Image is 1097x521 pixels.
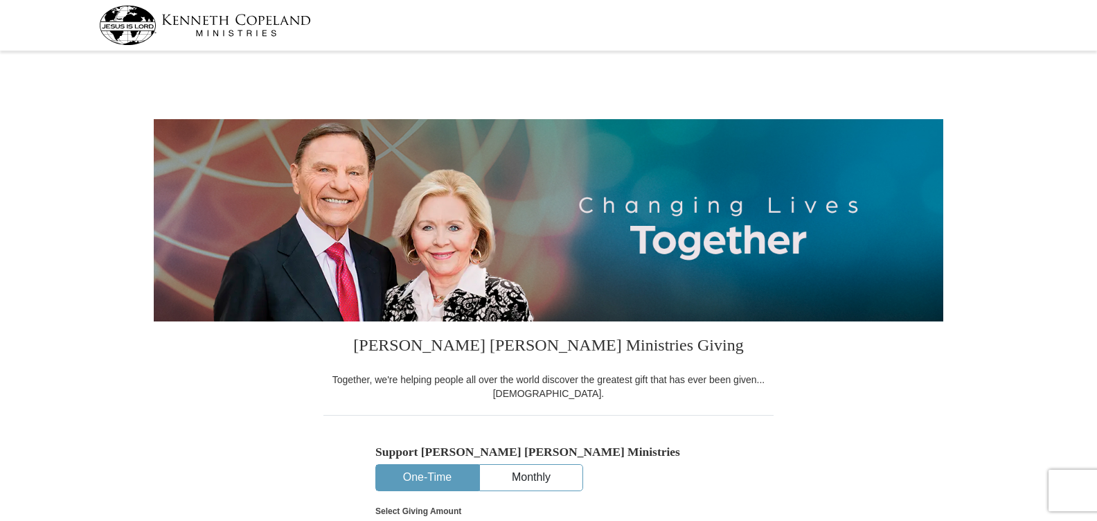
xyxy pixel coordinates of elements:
img: kcm-header-logo.svg [99,6,311,45]
button: One-Time [376,465,479,491]
strong: Select Giving Amount [375,506,461,516]
h5: Support [PERSON_NAME] [PERSON_NAME] Ministries [375,445,722,459]
div: Together, we're helping people all over the world discover the greatest gift that has ever been g... [323,373,774,400]
button: Monthly [480,465,582,491]
h3: [PERSON_NAME] [PERSON_NAME] Ministries Giving [323,321,774,373]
